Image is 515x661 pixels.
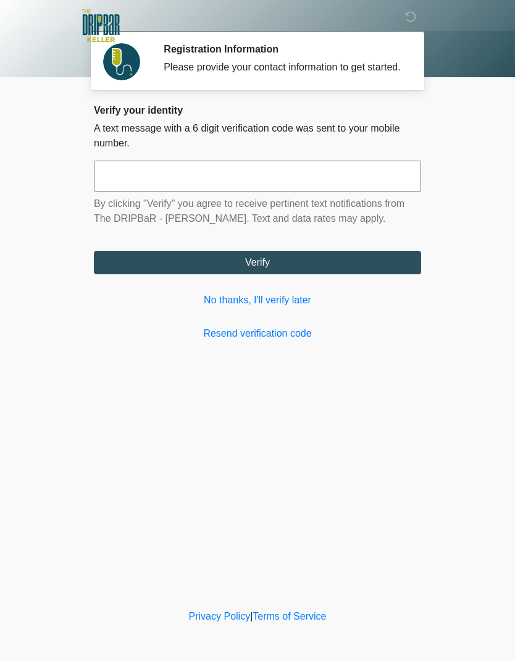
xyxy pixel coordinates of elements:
p: By clicking "Verify" you agree to receive pertinent text notifications from The DRIPBaR - [PERSON... [94,196,421,226]
p: A text message with a 6 digit verification code was sent to your mobile number. [94,121,421,151]
a: No thanks, I'll verify later [94,293,421,308]
a: Privacy Policy [189,611,251,621]
img: The DRIPBaR - Keller Logo [82,9,120,42]
a: Terms of Service [253,611,326,621]
img: Agent Avatar [103,43,140,80]
h2: Verify your identity [94,104,421,116]
a: Resend verification code [94,326,421,341]
a: | [250,611,253,621]
button: Verify [94,251,421,274]
div: Please provide your contact information to get started. [164,60,403,75]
